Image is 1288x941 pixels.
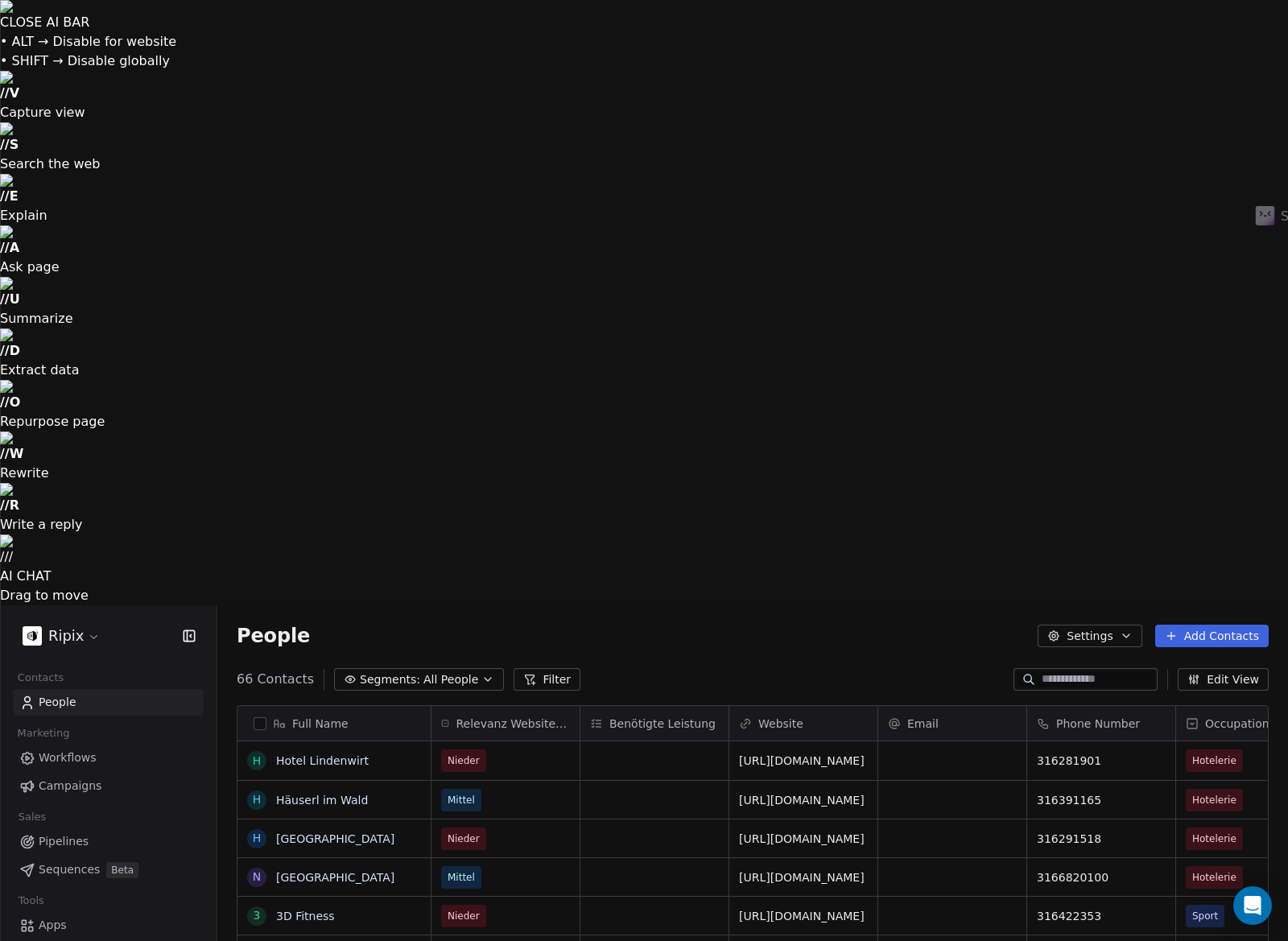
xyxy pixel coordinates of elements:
span: All People [423,671,478,688]
span: Ripix [48,625,84,646]
span: Hotelerie [1192,792,1236,808]
a: Pipelines [13,828,204,855]
span: 316422353 [1037,908,1166,924]
div: 3 [254,907,261,924]
button: Add Contacts [1155,625,1269,647]
a: [URL][DOMAIN_NAME] [739,871,865,884]
span: Occupation [1205,716,1269,732]
img: insta_pb.jpg [23,626,42,646]
span: 316281901 [1037,753,1166,769]
a: 3D Fitness [276,910,335,922]
div: Full Name [237,706,431,741]
div: H [253,830,262,847]
div: Website [729,706,877,741]
span: Campaigns [39,778,101,794]
div: H [253,791,262,808]
button: Edit View [1178,668,1269,691]
span: Sequences [39,861,100,878]
span: Beta [106,862,138,878]
a: [URL][DOMAIN_NAME] [739,794,865,807]
span: Contacts [10,666,71,690]
span: Website [758,716,803,732]
span: 316391165 [1037,792,1166,808]
span: Sales [11,805,53,829]
div: Benötigte Leistung [580,706,729,741]
span: Tools [11,889,51,913]
span: Hotelerie [1192,753,1236,769]
div: Open Intercom Messenger [1233,886,1272,925]
a: [GEOGRAPHIC_DATA] [276,832,394,845]
span: Mittel [448,792,475,808]
a: [URL][DOMAIN_NAME] [739,832,865,845]
span: Email [907,716,939,732]
a: Campaigns [13,773,204,799]
button: Settings [1038,625,1141,647]
span: Sport [1192,908,1218,924]
a: Hotel Lindenwirt [276,754,369,767]
span: People [237,624,310,648]
span: 316291518 [1037,831,1166,847]
span: Nieder [448,753,480,769]
span: People [39,694,76,711]
span: Workflows [39,749,97,766]
div: N [253,869,261,885]
div: Email [878,706,1026,741]
div: H [253,753,262,770]
span: 3166820100 [1037,869,1166,885]
a: SequencesBeta [13,856,204,883]
a: [GEOGRAPHIC_DATA] [276,871,394,884]
span: Benötigte Leistung [609,716,716,732]
span: Apps [39,917,67,934]
span: Mittel [448,869,475,885]
a: [URL][DOMAIN_NAME] [739,754,865,767]
span: Relevanz Website Optimierung [456,716,570,732]
span: Phone Number [1056,716,1140,732]
span: Pipelines [39,833,89,850]
a: Workflows [13,745,204,771]
span: Nieder [448,831,480,847]
span: Marketing [10,721,76,745]
span: Full Name [292,716,349,732]
button: Ripix [19,622,104,650]
a: Häuserl im Wald [276,794,368,807]
div: Relevanz Website Optimierung [431,706,580,741]
span: Nieder [448,908,480,924]
span: Hotelerie [1192,869,1236,885]
span: 66 Contacts [237,670,314,689]
a: [URL][DOMAIN_NAME] [739,910,865,922]
a: People [13,689,204,716]
span: Hotelerie [1192,831,1236,847]
a: Apps [13,912,204,939]
button: Filter [514,668,580,691]
span: Segments: [360,671,420,688]
div: Phone Number [1027,706,1175,741]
